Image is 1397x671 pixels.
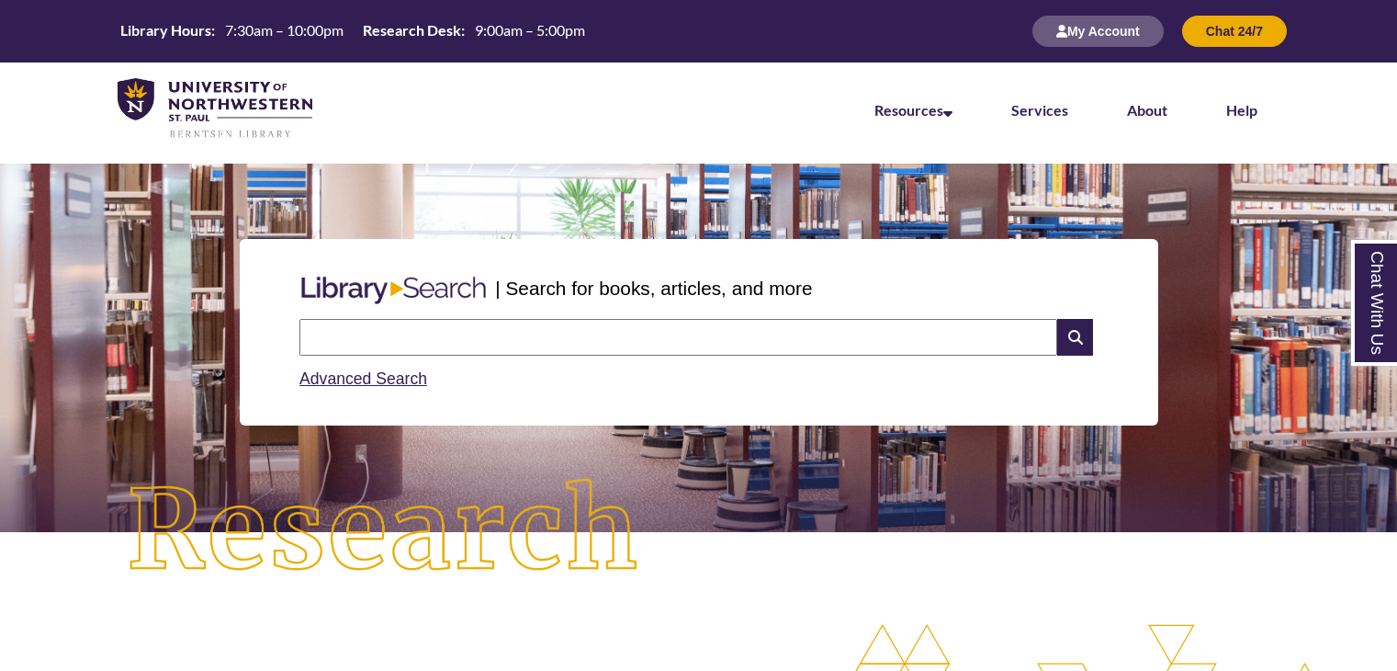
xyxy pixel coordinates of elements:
[1127,101,1167,119] a: About
[1032,23,1164,39] a: My Account
[475,21,585,39] span: 9:00am – 5:00pm
[113,20,592,40] table: Hours Today
[1011,101,1068,119] a: Services
[1226,101,1257,119] a: Help
[1182,16,1287,47] button: Chat 24/7
[292,269,495,312] img: Libary Search
[495,274,812,302] p: | Search for books, articles, and more
[225,21,344,39] span: 7:30am – 10:00pm
[1057,319,1092,356] i: Search
[299,370,427,388] a: Advanced Search
[70,422,698,641] img: Research
[113,20,218,40] th: Library Hours:
[874,101,952,119] a: Resources
[1182,23,1287,39] a: Chat 24/7
[113,20,592,42] a: Hours Today
[118,78,312,140] img: UNWSP Library Logo
[355,20,468,40] th: Research Desk:
[1032,16,1164,47] button: My Account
